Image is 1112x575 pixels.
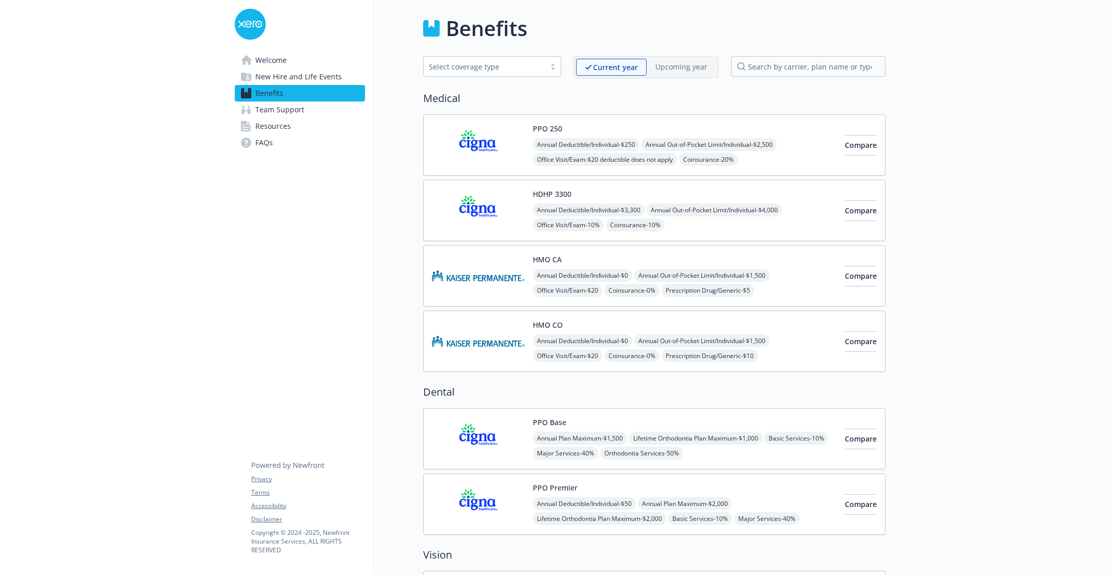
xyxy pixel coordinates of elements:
[845,429,877,449] button: Compare
[845,266,877,286] button: Compare
[647,204,782,216] span: Annual Out-of-Pocket Limit/Individual - $4,000
[533,189,571,199] button: HDHP 3300
[647,59,716,76] span: Upcoming year
[251,528,364,554] p: Copyright © 2024 - 2025 , Newfront Insurance Services, ALL RIGHTS RESERVED
[662,284,754,297] span: Prescription Drug/Generic - $5
[764,432,828,445] span: Basic Services - 10%
[533,123,562,134] button: PPO 250
[845,271,877,281] span: Compare
[629,432,762,445] span: Lifetime Orthodontia Plan Maximum - $1,000
[634,334,770,347] span: Annual Out-of-Pocket Limit/Individual - $1,500
[255,118,291,134] span: Resources
[432,254,525,298] img: Kaiser Permanente Insurance Company carrier logo
[845,140,877,150] span: Compare
[235,69,365,85] a: New Hire and Life Events
[255,69,342,85] span: New Hire and Life Events
[533,447,598,460] span: Major Services - 40%
[845,200,877,221] button: Compare
[533,138,639,151] span: Annual Deductible/Individual - $250
[606,218,665,231] span: Coinsurance - 10%
[533,334,632,347] span: Annual Deductible/Individual - $0
[845,206,877,215] span: Compare
[423,91,885,106] h2: Medical
[533,512,666,525] span: Lifetime Orthodontia Plan Maximum - $2,000
[251,475,364,484] a: Privacy
[251,515,364,524] a: Disclaimer
[604,349,659,362] span: Coinsurance - 0%
[655,61,707,72] p: Upcoming year
[845,331,877,352] button: Compare
[235,118,365,134] a: Resources
[533,497,636,510] span: Annual Deductible/Individual - $50
[255,102,304,118] span: Team Support
[423,547,885,563] h2: Vision
[429,61,540,72] div: Select coverage type
[432,319,525,363] img: Kaiser Permanente of Colorado carrier logo
[593,62,638,73] p: Current year
[668,512,732,525] span: Basic Services - 10%
[845,499,877,509] span: Compare
[432,417,525,461] img: CIGNA carrier logo
[533,319,563,330] button: HMO CO
[533,417,566,428] button: PPO Base
[845,434,877,444] span: Compare
[533,284,602,297] span: Office Visit/Exam - $20
[604,284,659,297] span: Coinsurance - 0%
[533,432,627,445] span: Annual Plan Maximum - $1,500
[845,135,877,156] button: Compare
[432,482,525,526] img: CIGNA carrier logo
[600,447,683,460] span: Orthodontia Services - 50%
[255,134,273,151] span: FAQs
[255,85,283,102] span: Benefits
[251,501,364,511] a: Accessibility
[634,269,770,282] span: Annual Out-of-Pocket Limit/Individual - $1,500
[533,254,562,265] button: HMO CA
[533,349,602,362] span: Office Visit/Exam - $20
[432,123,525,167] img: CIGNA carrier logo
[235,134,365,151] a: FAQs
[235,102,365,118] a: Team Support
[638,497,732,510] span: Annual Plan Maximum - $2,000
[641,138,777,151] span: Annual Out-of-Pocket Limit/Individual - $2,500
[845,336,877,346] span: Compare
[679,153,738,166] span: Coinsurance - 20%
[731,56,885,77] input: search by carrier, plan name or type
[845,494,877,515] button: Compare
[533,269,632,282] span: Annual Deductible/Individual - $0
[446,13,527,44] h1: Benefits
[533,153,677,166] span: Office Visit/Exam - $20 deductible does not apply
[255,52,287,69] span: Welcome
[235,85,365,102] a: Benefits
[432,189,525,232] img: CIGNA carrier logo
[533,482,578,493] button: PPO Premier
[662,349,758,362] span: Prescription Drug/Generic - $10
[734,512,800,525] span: Major Services - 40%
[533,218,604,231] span: Office Visit/Exam - 10%
[423,384,885,400] h2: Dental
[235,52,365,69] a: Welcome
[251,488,364,497] a: Terms
[533,204,645,216] span: Annual Deductible/Individual - $3,300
